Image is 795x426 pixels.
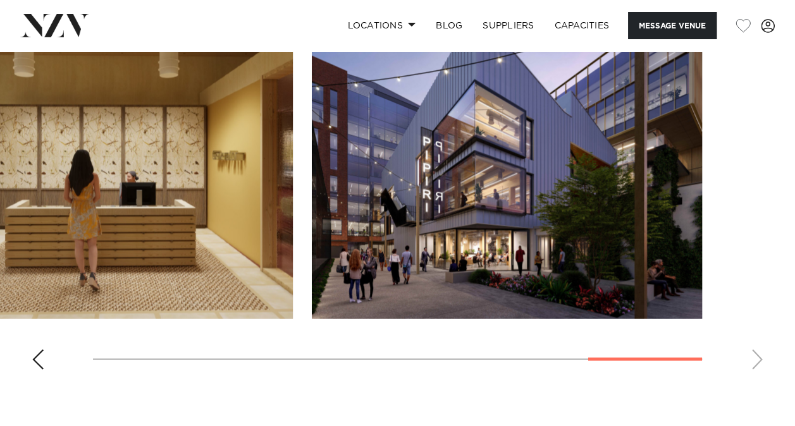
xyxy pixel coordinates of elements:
a: Locations [337,12,426,39]
swiper-slide: 8 / 8 [312,32,702,319]
a: SUPPLIERS [472,12,544,39]
a: Capacities [545,12,620,39]
img: nzv-logo.png [20,14,89,37]
a: BLOG [426,12,472,39]
button: Message Venue [628,12,717,39]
